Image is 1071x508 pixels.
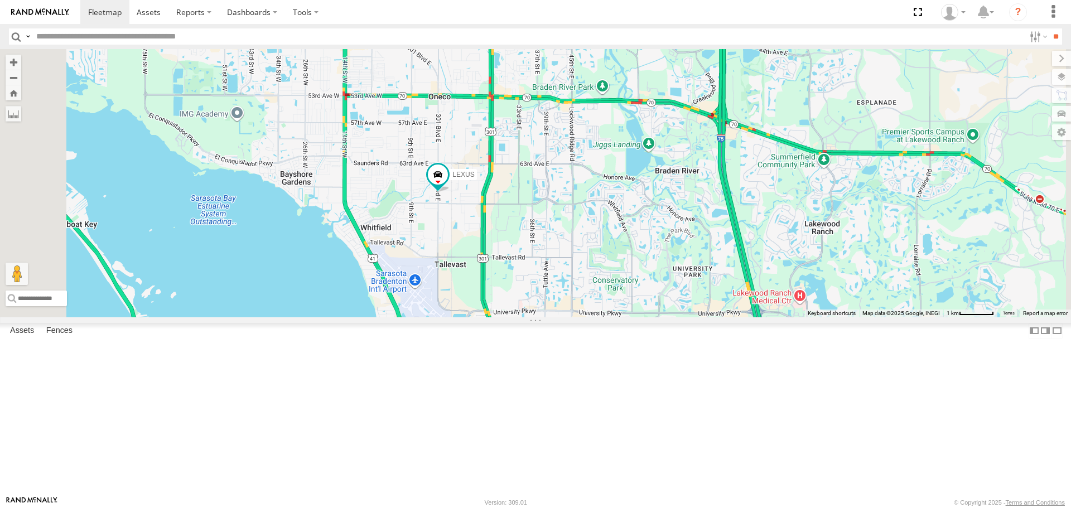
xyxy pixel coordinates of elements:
i: ? [1009,3,1027,21]
div: Jerry Dewberry [937,4,969,21]
a: Terms and Conditions [1006,499,1065,506]
label: Search Query [23,28,32,45]
button: Zoom in [6,55,21,70]
label: Measure [6,106,21,122]
button: Zoom Home [6,85,21,100]
label: Assets [4,323,40,339]
label: Fences [41,323,78,339]
label: Dock Summary Table to the Right [1040,323,1051,339]
button: Drag Pegman onto the map to open Street View [6,263,28,285]
label: Map Settings [1052,124,1071,140]
button: Zoom out [6,70,21,85]
a: Visit our Website [6,497,57,508]
span: Map data ©2025 Google, INEGI [862,310,940,316]
span: LEXUS [452,171,474,178]
a: Terms (opens in new tab) [1003,311,1015,315]
div: © Copyright 2025 - [954,499,1065,506]
span: 1 km [947,310,959,316]
label: Dock Summary Table to the Left [1029,323,1040,339]
label: Search Filter Options [1025,28,1049,45]
img: rand-logo.svg [11,8,69,16]
button: Keyboard shortcuts [808,309,856,317]
button: Map Scale: 1 km per 59 pixels [943,309,997,317]
a: Report a map error [1023,310,1068,316]
div: Version: 309.01 [485,499,527,506]
label: Hide Summary Table [1051,323,1063,339]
